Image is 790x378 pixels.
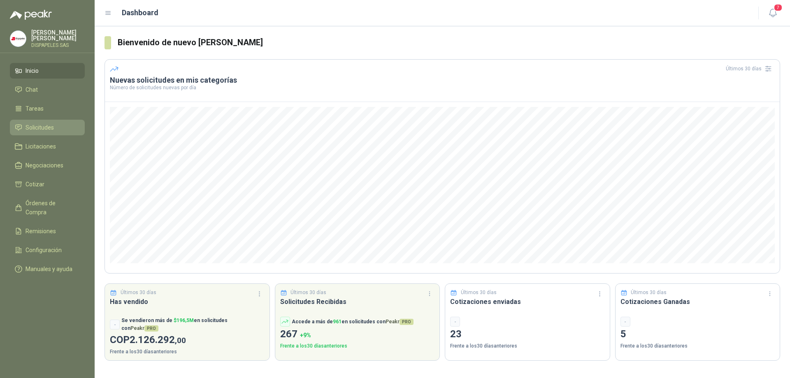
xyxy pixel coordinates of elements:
[461,289,497,297] p: Últimos 30 días
[333,319,342,325] span: 961
[121,289,156,297] p: Últimos 30 días
[121,317,265,332] p: Se vendieron más de en solicitudes con
[620,297,775,307] h3: Cotizaciones Ganadas
[118,36,780,49] h3: Bienvenido de nuevo [PERSON_NAME]
[110,297,265,307] h3: Has vendido
[10,63,85,79] a: Inicio
[26,104,44,113] span: Tareas
[400,319,414,325] span: PRO
[10,223,85,239] a: Remisiones
[175,336,186,345] span: ,00
[290,289,326,297] p: Últimos 30 días
[280,342,435,350] p: Frente a los 30 días anteriores
[110,332,265,348] p: COP
[31,43,85,48] p: DISPAPELES SAS
[26,264,72,274] span: Manuales y ayuda
[386,319,414,325] span: Peakr
[10,158,85,173] a: Negociaciones
[26,227,56,236] span: Remisiones
[620,327,775,342] p: 5
[110,348,265,356] p: Frente a los 30 días anteriores
[450,317,460,327] div: -
[110,75,775,85] h3: Nuevas solicitudes en mis categorías
[726,62,775,75] div: Últimos 30 días
[130,325,158,331] span: Peakr
[10,139,85,154] a: Licitaciones
[26,66,39,75] span: Inicio
[292,318,414,326] p: Accede a más de en solicitudes con
[110,85,775,90] p: Número de solicitudes nuevas por día
[26,123,54,132] span: Solicitudes
[280,297,435,307] h3: Solicitudes Recibidas
[31,30,85,41] p: [PERSON_NAME] [PERSON_NAME]
[10,10,52,20] img: Logo peakr
[774,4,783,12] span: 7
[122,7,158,19] h1: Dashboard
[26,161,63,170] span: Negociaciones
[26,180,44,189] span: Cotizar
[10,176,85,192] a: Cotizar
[620,317,630,327] div: -
[300,332,311,339] span: + 9 %
[450,327,605,342] p: 23
[174,318,194,323] span: $ 196,5M
[110,320,120,329] div: -
[26,199,77,217] span: Órdenes de Compra
[10,195,85,220] a: Órdenes de Compra
[10,261,85,277] a: Manuales y ayuda
[280,327,435,342] p: 267
[26,246,62,255] span: Configuración
[450,342,605,350] p: Frente a los 30 días anteriores
[130,334,186,346] span: 2.126.292
[765,6,780,21] button: 7
[10,31,26,46] img: Company Logo
[631,289,667,297] p: Últimos 30 días
[144,325,158,332] span: PRO
[26,85,38,94] span: Chat
[10,120,85,135] a: Solicitudes
[620,342,775,350] p: Frente a los 30 días anteriores
[26,142,56,151] span: Licitaciones
[450,297,605,307] h3: Cotizaciones enviadas
[10,101,85,116] a: Tareas
[10,82,85,97] a: Chat
[10,242,85,258] a: Configuración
